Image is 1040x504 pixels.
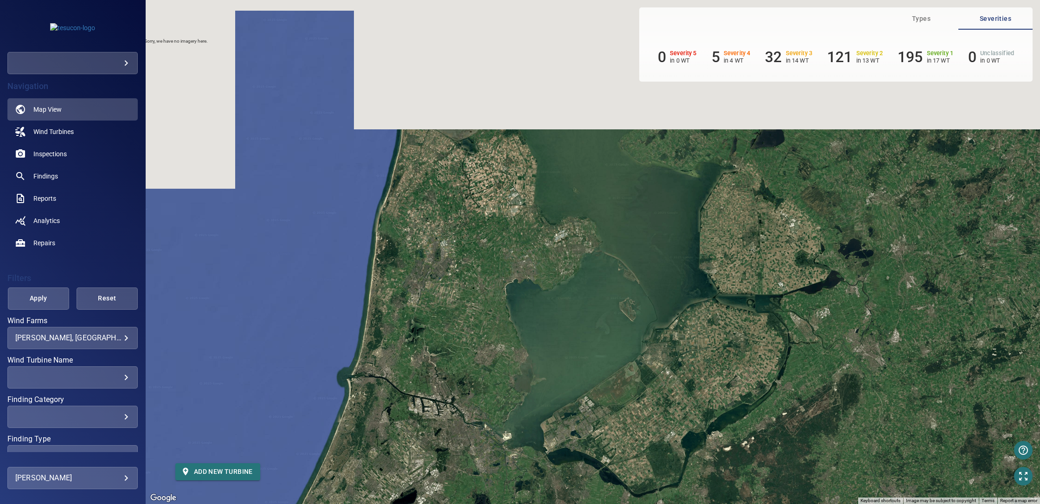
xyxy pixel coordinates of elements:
[15,471,130,485] div: [PERSON_NAME]
[33,238,55,248] span: Repairs
[33,172,58,181] span: Findings
[7,210,138,232] a: analytics noActive
[33,216,60,225] span: Analytics
[765,48,782,66] h6: 32
[7,396,138,403] label: Finding Category
[968,48,976,66] h6: 0
[33,149,67,159] span: Inspections
[786,57,813,64] p: in 14 WT
[7,274,138,283] h4: Filters
[7,232,138,254] a: repairs noActive
[7,445,138,467] div: Finding Type
[7,143,138,165] a: inspections noActive
[890,13,953,25] span: Types
[148,492,179,504] a: Open this area in Google Maps (opens a new window)
[827,48,883,66] li: Severity 2
[175,463,260,480] button: Add new turbine
[7,82,138,91] h4: Navigation
[148,492,179,504] img: Google
[7,435,138,443] label: Finding Type
[927,50,954,57] h6: Severity 1
[7,317,138,325] label: Wind Farms
[8,287,69,310] button: Apply
[765,48,812,66] li: Severity 3
[712,48,720,66] h6: 5
[982,498,995,503] a: Terms (opens in new tab)
[1000,498,1037,503] a: Report a map error
[658,48,666,66] h6: 0
[898,48,953,66] li: Severity 1
[968,48,1014,66] li: Severity Unclassified
[856,50,883,57] h6: Severity 2
[7,98,138,121] a: map active
[7,406,138,428] div: Finding Category
[898,48,923,66] h6: 195
[670,50,697,57] h6: Severity 5
[7,187,138,210] a: reports noActive
[724,57,751,64] p: in 4 WT
[980,57,1014,64] p: in 0 WT
[15,333,130,342] div: [PERSON_NAME], [GEOGRAPHIC_DATA], [GEOGRAPHIC_DATA]
[7,327,138,349] div: Wind Farms
[827,48,852,66] h6: 121
[50,23,95,32] img: tesucon-logo
[33,127,74,136] span: Wind Turbines
[927,57,954,64] p: in 17 WT
[670,57,697,64] p: in 0 WT
[7,52,138,74] div: tesucon
[7,366,138,389] div: Wind Turbine Name
[964,13,1027,25] span: Severities
[7,121,138,143] a: windturbines noActive
[33,194,56,203] span: Reports
[724,50,751,57] h6: Severity 4
[183,466,253,478] span: Add new turbine
[33,105,62,114] span: Map View
[786,50,813,57] h6: Severity 3
[980,50,1014,57] h6: Unclassified
[856,57,883,64] p: in 13 WT
[906,498,976,503] span: Image may be subject to copyright
[88,293,126,304] span: Reset
[860,498,900,504] button: Keyboard shortcuts
[658,48,697,66] li: Severity 5
[712,48,751,66] li: Severity 4
[77,287,138,310] button: Reset
[7,165,138,187] a: findings noActive
[7,357,138,364] label: Wind Turbine Name
[19,293,58,304] span: Apply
